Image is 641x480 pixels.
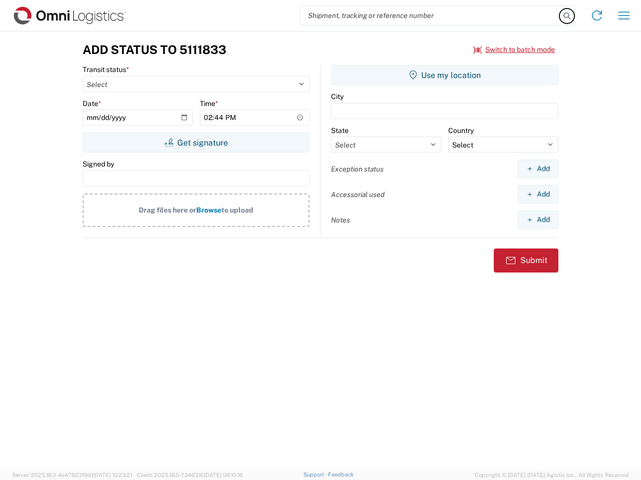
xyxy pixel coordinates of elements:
[518,185,558,203] button: Add
[139,206,196,214] span: Drag files here or
[83,65,129,74] label: Transit status
[200,99,218,108] label: Time
[475,470,629,479] span: Copyright © [DATE]-[DATE] Agistix Inc., All Rights Reserved
[83,159,114,168] label: Signed by
[331,190,385,199] label: Accessorial used
[303,471,329,477] a: Support
[331,215,350,224] label: Notes
[93,472,132,478] span: [DATE] 10:23:21
[300,6,560,25] input: Shipment, tracking or reference number
[83,42,226,57] h3: Add Status to 5111833
[204,472,243,478] span: [DATE] 08:10:16
[221,206,253,214] span: to upload
[518,159,558,178] button: Add
[448,126,474,135] label: Country
[331,65,558,85] button: Use my location
[331,126,349,135] label: State
[331,92,344,101] label: City
[83,132,309,152] button: Get signature
[473,41,555,58] button: Switch to batch mode
[83,99,101,108] label: Date
[328,471,354,477] a: Feedback
[196,206,221,214] span: Browse
[137,472,243,478] span: Client: 2025.18.0-7346316
[494,248,558,272] button: Submit
[331,164,384,173] label: Exception status
[12,472,132,478] span: Server: 2025.18.0-4e47823f9d1
[518,210,558,229] button: Add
